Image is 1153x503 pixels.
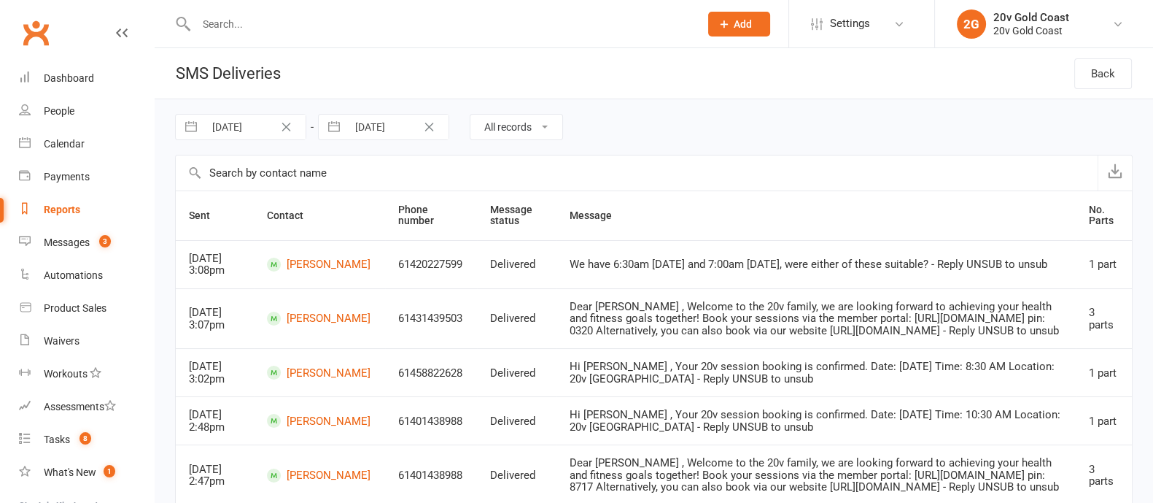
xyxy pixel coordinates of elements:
span: 8 [79,432,91,445]
td: [DATE] 3:08pm [176,240,254,288]
a: Assessments [19,391,154,423]
td: [DATE] 3:02pm [176,348,254,396]
div: Reports [44,204,80,215]
a: Messages 3 [19,226,154,259]
span: Settings [830,7,870,40]
td: Delivered [477,396,556,445]
th: Sent [176,191,254,240]
div: 1 part [1089,258,1119,271]
div: Messages [44,237,90,248]
th: Contact [254,191,385,240]
th: No. Parts [1076,191,1132,240]
th: Message status [477,191,556,240]
div: 3 parts [1089,307,1119,331]
button: Clear Date [273,118,299,136]
div: Waivers [44,335,79,347]
a: Reports [19,193,154,226]
div: Dashboard [44,72,94,84]
div: 20v Gold Coast [993,11,1069,24]
input: Search by contact name [176,155,1098,191]
a: People [19,95,154,128]
a: [PERSON_NAME] [267,366,372,380]
button: Clear Date [416,118,442,136]
div: Product Sales [44,302,106,314]
div: 1 part [1089,367,1119,380]
div: 2G [957,9,986,39]
div: Automations [44,269,103,281]
div: Tasks [44,434,70,445]
h1: SMS Deliveries [155,48,281,99]
div: Payments [44,171,90,183]
td: Hi [PERSON_NAME] , Your 20v session booking is confirmed. Date: [DATE] Time: 10:30 AM Location: 2... [556,396,1076,445]
td: Hi [PERSON_NAME] , Your 20v session booking is confirmed. Date: [DATE] Time: 8:30 AM Location: 20... [556,348,1076,396]
td: Delivered [477,288,556,349]
div: 20v Gold Coast [993,24,1069,37]
td: 61458822628 [385,348,476,396]
a: Payments [19,161,154,193]
span: Add [734,18,752,30]
div: 3 parts [1089,464,1119,488]
td: [DATE] 3:07pm [176,288,254,349]
a: [PERSON_NAME] [267,258,372,272]
td: [DATE] 2:48pm [176,396,254,445]
span: 1 [104,465,115,477]
a: Automations [19,259,154,292]
a: Tasks 8 [19,423,154,456]
td: Delivered [477,240,556,288]
a: Product Sales [19,292,154,325]
a: Waivers [19,325,154,358]
button: Add [708,12,770,37]
div: Workouts [44,368,88,380]
div: People [44,105,74,117]
td: 61420227599 [385,240,476,288]
a: What's New1 [19,456,154,489]
a: [PERSON_NAME] [267,312,372,326]
div: Calendar [44,138,85,150]
td: We have 6:30am [DATE] and 7:00am [DATE], were either of these suitable? - Reply UNSUB to unsub [556,240,1076,288]
th: Message [556,191,1076,240]
td: 61401438988 [385,396,476,445]
span: 3 [99,235,111,247]
td: Dear [PERSON_NAME] , Welcome to the 20v family, we are looking forward to achieving your health a... [556,288,1076,349]
div: Assessments [44,401,116,412]
input: From [204,115,306,139]
input: Search... [192,14,689,34]
div: What's New [44,466,96,478]
div: 1 part [1089,415,1119,428]
input: To [347,115,449,139]
th: Phone number [385,191,476,240]
td: Delivered [477,348,556,396]
a: Workouts [19,358,154,391]
a: Calendar [19,128,154,161]
td: 61431439503 [385,288,476,349]
a: [PERSON_NAME] [267,414,372,428]
a: Clubworx [18,15,54,51]
a: [PERSON_NAME] [267,469,372,483]
a: Back [1074,58,1132,89]
a: Dashboard [19,62,154,95]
